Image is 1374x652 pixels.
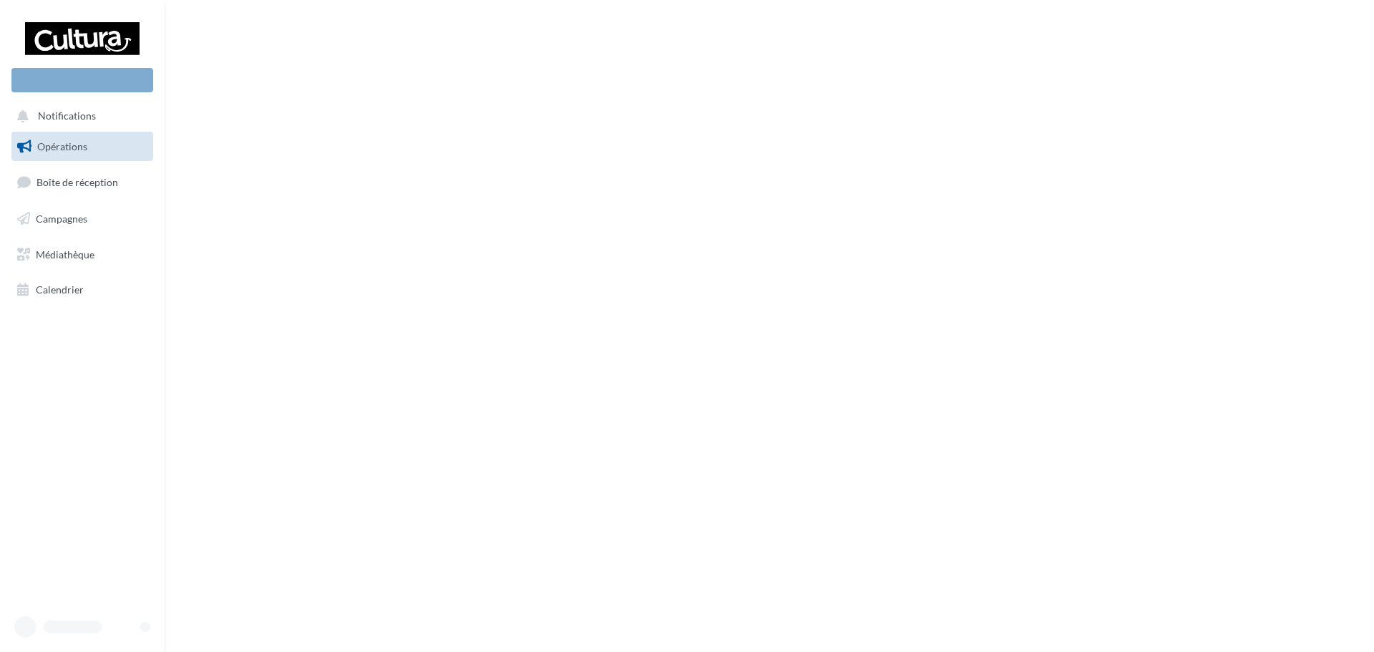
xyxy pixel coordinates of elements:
a: Campagnes [9,204,156,234]
a: Boîte de réception [9,167,156,198]
a: Médiathèque [9,240,156,270]
a: Calendrier [9,275,156,305]
span: Notifications [38,110,96,122]
span: Calendrier [36,283,84,296]
span: Boîte de réception [36,176,118,188]
span: Campagnes [36,213,87,225]
div: Nouvelle campagne [11,68,153,92]
span: Médiathèque [36,248,94,260]
a: Opérations [9,132,156,162]
span: Opérations [37,140,87,152]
